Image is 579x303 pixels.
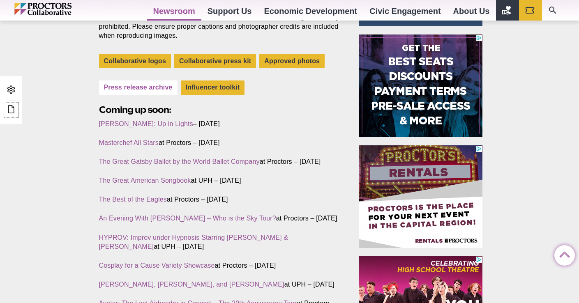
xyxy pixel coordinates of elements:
img: Proctors logo [14,3,107,15]
p: at UPH – [DATE] [99,280,341,289]
iframe: Advertisement [359,145,482,248]
p: – [DATE] [99,119,341,129]
a: Collaborative logos [99,54,171,68]
p: at UPH – [DATE] [99,176,341,185]
p: at Proctors – [DATE] [99,138,341,147]
a: Edit this Post/Page [4,102,18,117]
a: Influencer toolkit [181,80,245,95]
a: Collaborative press kit [174,54,256,68]
a: The Best of the Eagles [99,196,167,203]
a: Cosplay for a Cause Variety Showcase [99,262,215,269]
iframe: Advertisement [359,34,482,137]
a: Press release archive [99,80,178,95]
a: The Great American Songbook [99,177,191,184]
a: [PERSON_NAME], [PERSON_NAME], and [PERSON_NAME] [99,281,284,288]
p: at Proctors – [DATE] [99,195,341,204]
p: at Proctors – [DATE] [99,261,341,270]
a: Masterchef All Stars [99,139,159,146]
a: The Great Gatsby Ballet by the World Ballet Company [99,158,260,165]
a: Admin Area [4,83,18,98]
p: at UPH – [DATE] [99,233,341,251]
a: [PERSON_NAME]: Up in Lights [99,120,193,127]
a: HYPROV: Improv under Hypnosis Starring [PERSON_NAME] & [PERSON_NAME] [99,234,288,250]
a: Back to Top [554,246,571,262]
p: at Proctors – [DATE] [99,214,341,223]
p: at Proctors – [DATE] [99,157,341,166]
h2: Coming up soon: [99,103,341,116]
a: Approved photos [259,54,325,68]
a: An Evening With [PERSON_NAME] – Who is the Sky Tour? [99,215,276,222]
